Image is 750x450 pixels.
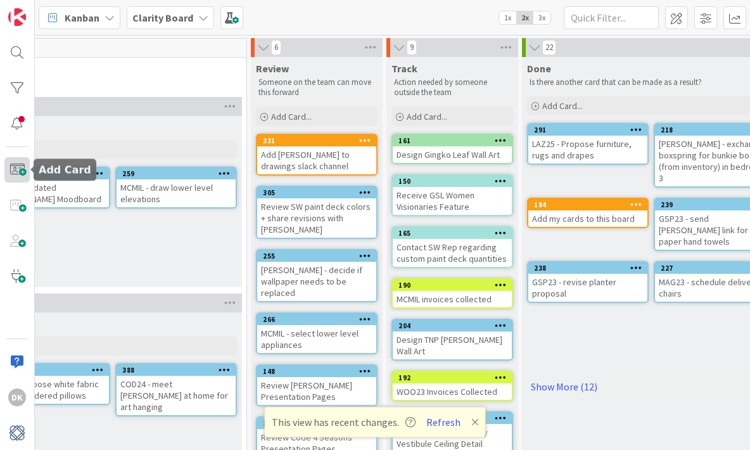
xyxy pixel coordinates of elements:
div: 148 [257,366,376,377]
a: 190MCMIL invoices collected [391,278,513,309]
img: avatar [8,424,26,442]
a: 388COD24 - meet [PERSON_NAME] at home for art hanging [115,363,237,416]
span: Add Card... [271,111,312,122]
div: 259 [122,169,236,178]
a: 150Receive GSL Women Visionaries Feature [391,174,513,216]
a: 192WOO23 Invoices Collected [391,371,513,401]
div: 259 [117,168,236,179]
a: 204Design TNP [PERSON_NAME] Wall Art [391,319,513,361]
div: DK [8,389,26,406]
div: Contact SW Rep regarding custom paint deck quantities [393,239,512,267]
div: Design TNP [PERSON_NAME] Wall Art [393,331,512,359]
div: 255[PERSON_NAME] - decide if wallpaper needs to be replaced [257,250,376,301]
span: Add Card... [407,111,447,122]
p: Someone on the team can move this forward [258,77,375,98]
input: Quick Filter... [564,6,659,29]
div: 238GSP23 - revise planter proposal [528,262,647,302]
div: 184Add my cards to this board [528,199,647,227]
div: Add [PERSON_NAME] to drawings slack channel [257,146,376,174]
a: 161Design Gingko Leaf Wall Art [391,134,513,164]
span: Track [391,62,417,75]
div: 150 [393,176,512,187]
span: 3x [533,11,550,24]
a: 148Review [PERSON_NAME] Presentation Pages [256,364,378,406]
div: 192 [393,372,512,383]
div: 150Receive GSL Women Visionaries Feature [393,176,512,215]
div: LAZ25 - Propose furniture, rugs and drapes [528,136,647,164]
div: 331Add [PERSON_NAME] to drawings slack channel [257,135,376,174]
a: 259MCMIL - draw lower level elevations [115,167,237,209]
div: 204Design TNP [PERSON_NAME] Wall Art [393,320,512,359]
img: Visit kanbanzone.com [8,8,26,26]
div: 148Review [PERSON_NAME] Presentation Pages [257,366,376,405]
div: 192 [398,373,512,382]
div: COD24 - meet [PERSON_NAME] at home for art hanging [117,376,236,415]
div: 388COD24 - meet [PERSON_NAME] at home for art hanging [117,364,236,415]
span: 2x [516,11,533,24]
div: 165Contact SW Rep regarding custom paint deck quantities [393,228,512,267]
button: Refresh [422,414,465,430]
div: 305Review SW paint deck colors + share revisions with [PERSON_NAME] [257,187,376,238]
div: 331 [263,136,376,145]
span: 9 [407,40,417,55]
div: 147 [263,419,376,428]
div: MCMIL - draw lower level elevations [117,179,236,207]
div: MCMIL - select lower level appliances [257,325,376,353]
div: 266 [263,315,376,324]
span: Done [527,62,551,75]
div: 161Design Gingko Leaf Wall Art [393,135,512,163]
a: 291LAZ25 - Propose furniture, rugs and drapes [527,123,649,165]
div: 266 [257,314,376,325]
a: 266MCMIL - select lower level appliances [256,312,378,354]
a: 238GSP23 - revise planter proposal [527,261,649,303]
span: 6 [271,40,281,55]
div: 305 [257,187,376,198]
div: 150 [398,177,512,186]
div: 388 [117,364,236,376]
p: Action needed by someone outside the team [394,77,511,98]
div: 161 [393,135,512,146]
div: 331 [257,135,376,146]
div: 147 [257,418,376,429]
div: Add my cards to this board [528,210,647,227]
div: 388 [122,366,236,375]
div: MCMIL invoices collected [393,291,512,307]
span: Kanban [65,10,99,25]
div: 291 [528,124,647,136]
div: 190 [393,280,512,291]
div: 291LAZ25 - Propose furniture, rugs and drapes [528,124,647,164]
span: 22 [542,40,556,55]
div: Review [PERSON_NAME] Presentation Pages [257,377,376,405]
div: Receive GSL Women Visionaries Feature [393,187,512,215]
div: 255 [257,250,376,262]
div: 305 [263,188,376,197]
div: 255 [263,252,376,260]
div: 165 [398,229,512,238]
a: 165Contact SW Rep regarding custom paint deck quantities [391,226,513,268]
div: 291 [534,125,647,134]
div: 259MCMIL - draw lower level elevations [117,168,236,207]
div: WOO23 Invoices Collected [393,383,512,400]
div: GSP23 - revise planter proposal [528,274,647,302]
div: 148 [263,367,376,376]
div: 184 [528,199,647,210]
a: 184Add my cards to this board [527,198,649,228]
a: 331Add [PERSON_NAME] to drawings slack channel [256,134,378,176]
span: This view has recent changes. [272,415,416,430]
div: [PERSON_NAME] - decide if wallpaper needs to be replaced [257,262,376,301]
div: 204 [398,321,512,330]
b: Clarity Board [132,11,193,24]
div: 238 [528,262,647,274]
div: 266MCMIL - select lower level appliances [257,314,376,353]
span: Review [256,62,289,75]
div: 190 [398,281,512,290]
div: 204 [393,320,512,331]
div: Design Gingko Leaf Wall Art [393,146,512,163]
span: 1x [499,11,516,24]
a: 255[PERSON_NAME] - decide if wallpaper needs to be replaced [256,249,378,302]
div: 190MCMIL invoices collected [393,280,512,307]
div: 161 [398,136,512,145]
div: 238 [534,264,647,273]
h5: Add Card [39,164,91,176]
a: 305Review SW paint deck colors + share revisions with [PERSON_NAME] [256,186,378,239]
